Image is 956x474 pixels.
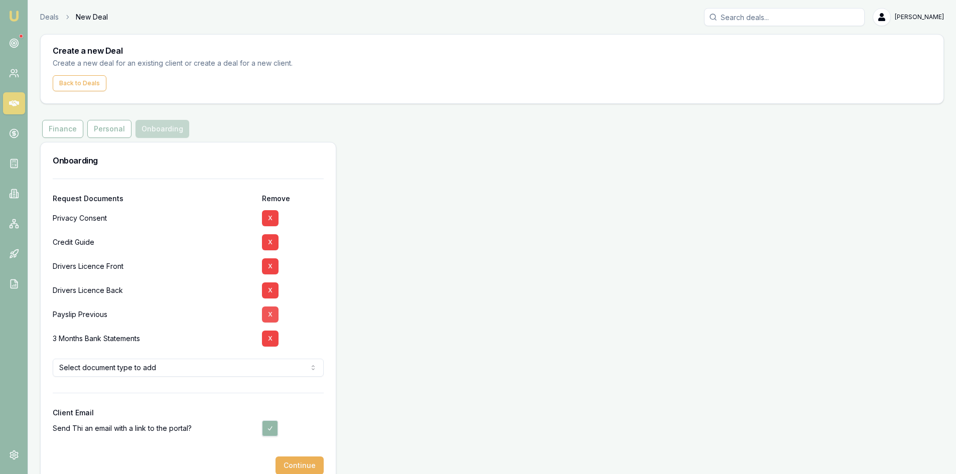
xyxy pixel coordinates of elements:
[53,302,254,327] div: Payslip Previous
[53,58,310,69] p: Create a new deal for an existing client or create a deal for a new client.
[8,10,20,22] img: emu-icon-u.png
[262,258,279,274] button: X
[262,234,279,250] button: X
[704,8,865,26] input: Search deals
[87,120,131,138] button: Personal
[262,306,279,323] button: X
[53,254,254,278] div: Drivers Licence Front
[53,75,106,91] button: Back to Deals
[53,47,931,55] h3: Create a new Deal
[53,206,254,230] div: Privacy Consent
[53,327,254,351] div: 3 Months Bank Statements
[262,210,279,226] button: X
[53,423,192,433] label: Send Thi an email with a link to the portal?
[262,282,279,298] button: X
[53,409,324,416] div: Client Email
[53,195,254,202] div: Request Documents
[53,154,324,167] h3: Onboarding
[53,278,254,302] div: Drivers Licence Back
[262,195,324,202] div: Remove
[262,331,279,347] button: X
[76,12,108,22] span: New Deal
[42,120,83,138] button: Finance
[40,12,59,22] a: Deals
[895,13,944,21] span: [PERSON_NAME]
[40,12,108,22] nav: breadcrumb
[53,230,254,254] div: Credit Guide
